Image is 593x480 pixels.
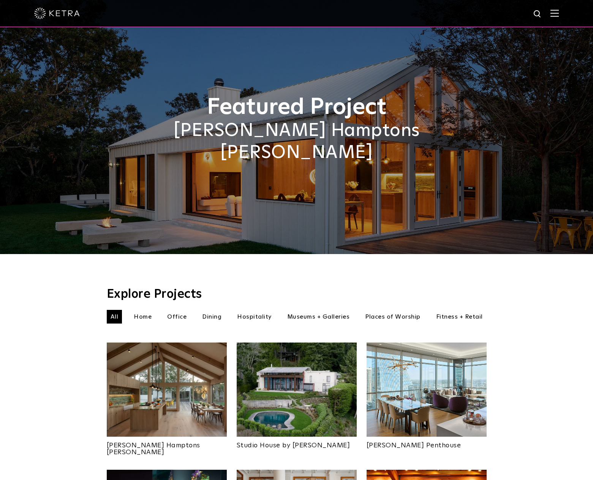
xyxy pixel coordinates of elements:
img: An aerial view of Olson Kundig's Studio House in Seattle [237,343,357,437]
li: Museums + Galleries [283,310,354,324]
li: Places of Worship [361,310,424,324]
li: Home [130,310,155,324]
img: search icon [533,9,542,19]
img: ketra-logo-2019-white [34,8,80,19]
li: All [107,310,122,324]
img: Hamburger%20Nav.svg [550,9,559,17]
li: Hospitality [233,310,275,324]
a: Studio House by [PERSON_NAME] [237,437,357,449]
img: Project_Landing_Thumbnail-2022smaller [367,343,487,437]
img: Project_Landing_Thumbnail-2021 [107,343,227,437]
li: Office [163,310,190,324]
h2: [PERSON_NAME] Hamptons [PERSON_NAME] [107,120,487,164]
h1: Featured Project [107,95,487,120]
a: [PERSON_NAME] Hamptons [PERSON_NAME] [107,437,227,456]
a: [PERSON_NAME] Penthouse [367,437,487,449]
li: Dining [198,310,225,324]
li: Fitness + Retail [432,310,487,324]
h3: Explore Projects [107,288,487,300]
